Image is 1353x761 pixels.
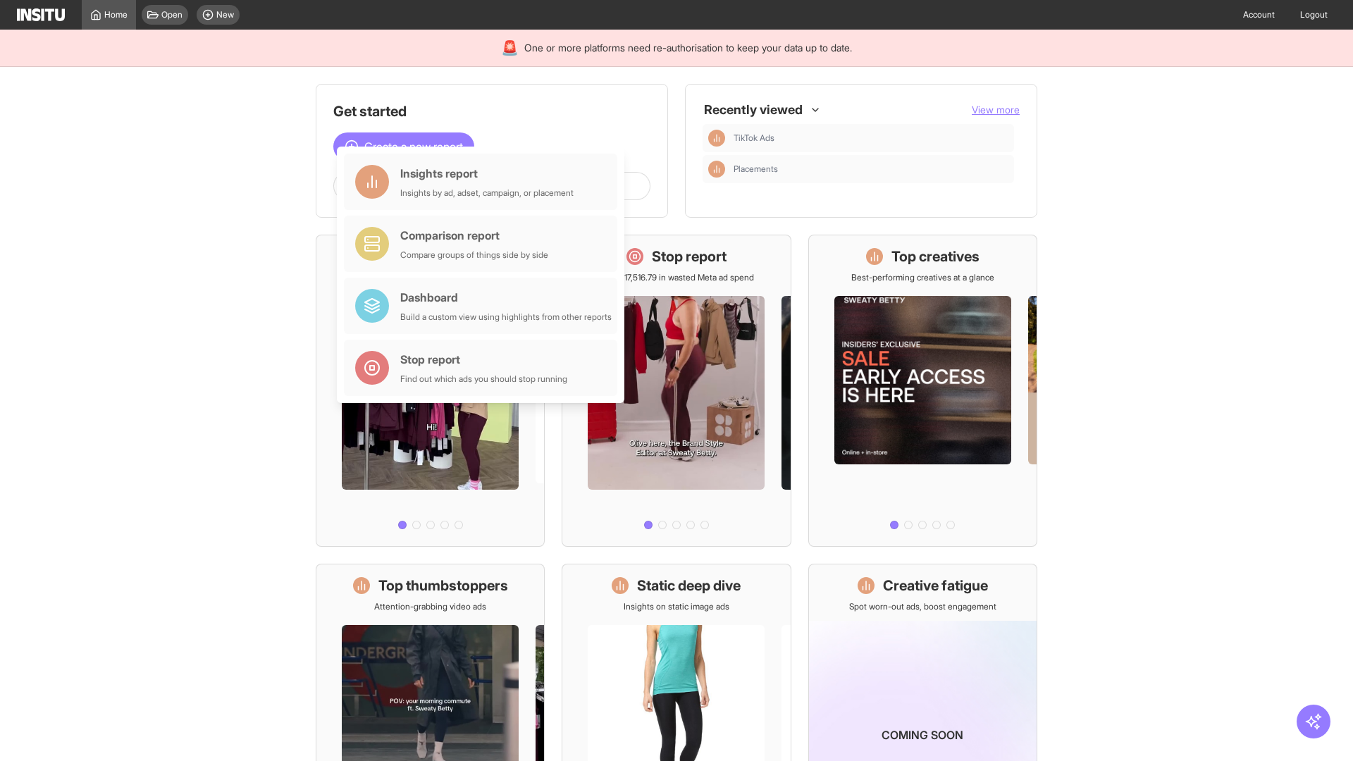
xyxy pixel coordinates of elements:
img: Logo [17,8,65,21]
div: Insights [708,161,725,178]
div: Insights [708,130,725,147]
p: Attention-grabbing video ads [374,601,486,612]
span: TikTok Ads [734,132,1008,144]
div: Build a custom view using highlights from other reports [400,311,612,323]
span: View more [972,104,1020,116]
span: Placements [734,163,778,175]
div: Insights report [400,165,574,182]
div: Dashboard [400,289,612,306]
div: 🚨 [501,38,519,58]
h1: Stop report [652,247,727,266]
span: Open [161,9,183,20]
span: Placements [734,163,1008,175]
div: Comparison report [400,227,548,244]
h1: Get started [333,101,650,121]
p: Best-performing creatives at a glance [851,272,994,283]
p: Save £17,516.79 in wasted Meta ad spend [599,272,754,283]
span: New [216,9,234,20]
h1: Top creatives [891,247,980,266]
div: Compare groups of things side by side [400,249,548,261]
button: Create a new report [333,132,474,161]
a: Top creativesBest-performing creatives at a glance [808,235,1037,547]
a: Stop reportSave £17,516.79 in wasted Meta ad spend [562,235,791,547]
span: One or more platforms need re-authorisation to keep your data up to date. [524,41,852,55]
h1: Static deep dive [637,576,741,595]
button: View more [972,103,1020,117]
div: Find out which ads you should stop running [400,373,567,385]
span: Home [104,9,128,20]
h1: Top thumbstoppers [378,576,508,595]
div: Insights by ad, adset, campaign, or placement [400,187,574,199]
span: Create a new report [364,138,463,155]
span: TikTok Ads [734,132,774,144]
p: Insights on static image ads [624,601,729,612]
a: What's live nowSee all active ads instantly [316,235,545,547]
div: Stop report [400,351,567,368]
